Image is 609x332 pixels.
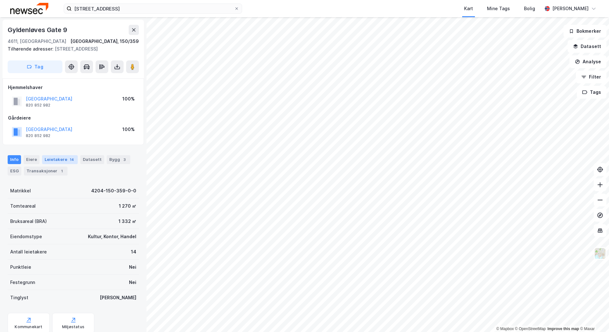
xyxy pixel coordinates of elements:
[10,294,28,301] div: Tinglyst
[122,95,135,103] div: 100%
[24,167,68,176] div: Transaksjoner
[10,202,36,210] div: Tomteareal
[62,324,84,329] div: Miljøstatus
[8,167,21,176] div: ESG
[15,324,42,329] div: Kommunekart
[10,187,31,195] div: Matrikkel
[24,155,39,164] div: Eiere
[129,279,136,286] div: Nei
[524,5,535,12] div: Bolig
[8,25,68,35] div: Gyldenløves Gate 9
[10,3,48,14] img: newsec-logo.f6e21ccffca1b3a03d2d.png
[8,45,134,53] div: [STREET_ADDRESS]
[10,218,47,225] div: Bruksareal (BRA)
[26,133,50,138] div: 820 852 982
[487,5,510,12] div: Mine Tags
[88,233,136,240] div: Kultur, Kontor, Handel
[8,155,21,164] div: Info
[515,327,546,331] a: OpenStreetMap
[576,71,606,83] button: Filter
[577,301,609,332] div: Kontrollprogram for chat
[570,55,606,68] button: Analyse
[552,5,589,12] div: [PERSON_NAME]
[80,155,104,164] div: Datasett
[42,155,78,164] div: Leietakere
[8,114,139,122] div: Gårdeiere
[563,25,606,38] button: Bokmerker
[118,218,136,225] div: 1 332 ㎡
[70,38,139,45] div: [GEOGRAPHIC_DATA], 150/359
[10,263,31,271] div: Punktleie
[577,301,609,332] iframe: Chat Widget
[119,202,136,210] div: 1 270 ㎡
[129,263,136,271] div: Nei
[577,86,606,99] button: Tags
[68,156,75,163] div: 14
[91,187,136,195] div: 4204-150-359-0-0
[10,248,47,256] div: Antall leietakere
[8,60,62,73] button: Tag
[8,84,139,91] div: Hjemmelshaver
[496,327,514,331] a: Mapbox
[10,233,42,240] div: Eiendomstype
[122,126,135,133] div: 100%
[107,155,130,164] div: Bygg
[59,168,65,174] div: 1
[548,327,579,331] a: Improve this map
[131,248,136,256] div: 14
[26,103,50,108] div: 820 852 982
[121,156,128,163] div: 3
[72,4,234,13] input: Søk på adresse, matrikkel, gårdeiere, leietakere eller personer
[8,46,55,52] span: Tilhørende adresser:
[464,5,473,12] div: Kart
[568,40,606,53] button: Datasett
[10,279,35,286] div: Festegrunn
[8,38,66,45] div: 4611, [GEOGRAPHIC_DATA]
[594,247,606,259] img: Z
[100,294,136,301] div: [PERSON_NAME]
